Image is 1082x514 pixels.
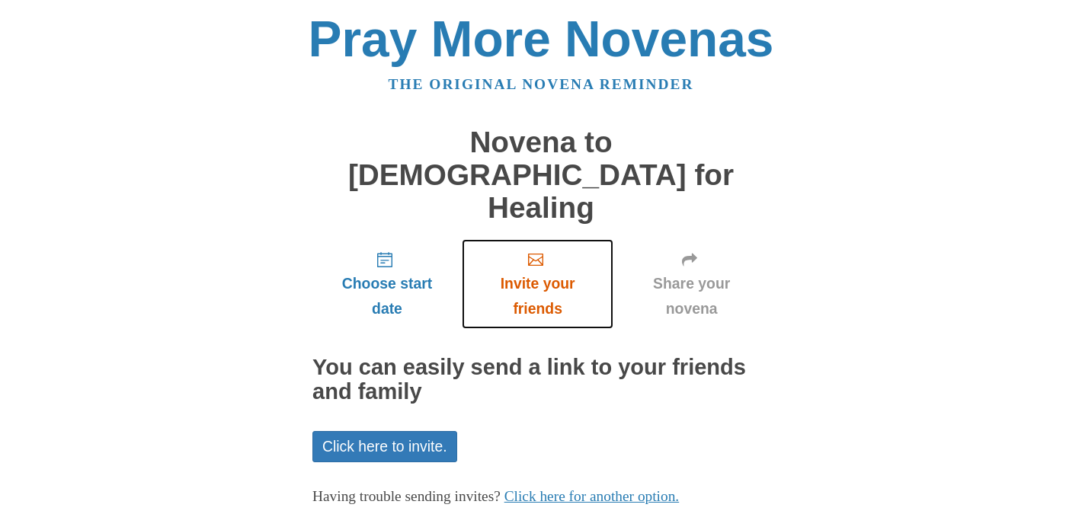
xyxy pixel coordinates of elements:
span: Share your novena [629,271,754,321]
a: Choose start date [312,239,462,330]
h2: You can easily send a link to your friends and family [312,356,770,404]
span: Invite your friends [477,271,598,321]
a: Click here for another option. [504,488,680,504]
a: Share your novena [613,239,770,330]
a: Click here to invite. [312,431,457,462]
a: Pray More Novenas [309,11,774,67]
a: The original novena reminder [389,76,694,92]
span: Having trouble sending invites? [312,488,501,504]
a: Invite your friends [462,239,613,330]
h1: Novena to [DEMOGRAPHIC_DATA] for Healing [312,126,770,224]
span: Choose start date [328,271,447,321]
